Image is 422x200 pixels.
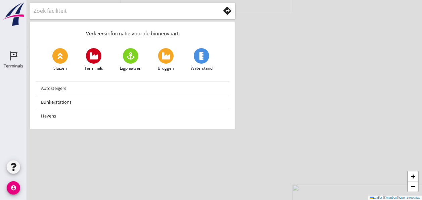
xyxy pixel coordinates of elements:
[52,48,68,71] a: Sluizen
[30,22,235,43] div: Verkeersinformatie voor de binnenvaart
[399,196,420,199] a: OpenStreetMap
[84,48,103,71] a: Terminals
[7,181,20,195] i: account_circle
[411,172,415,180] span: +
[408,181,418,192] a: Zoom out
[120,65,141,71] span: Ligplaatsen
[191,48,213,71] a: Waterstand
[408,171,418,181] a: Zoom in
[34,5,211,16] input: Zoek faciliteit
[411,182,415,191] span: −
[84,65,103,71] span: Terminals
[41,98,224,106] div: Bunkerstations
[191,65,213,71] span: Waterstand
[1,2,26,27] img: logo-small.a267ee39.svg
[158,48,174,71] a: Bruggen
[4,64,23,68] div: Terminals
[53,65,67,71] span: Sluizen
[386,196,397,199] a: Mapbox
[41,112,224,120] div: Havens
[41,84,224,92] div: Autosteigers
[370,196,382,199] a: Leaflet
[158,65,174,71] span: Bruggen
[120,48,141,71] a: Ligplaatsen
[383,196,384,199] span: |
[368,196,422,200] div: © ©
